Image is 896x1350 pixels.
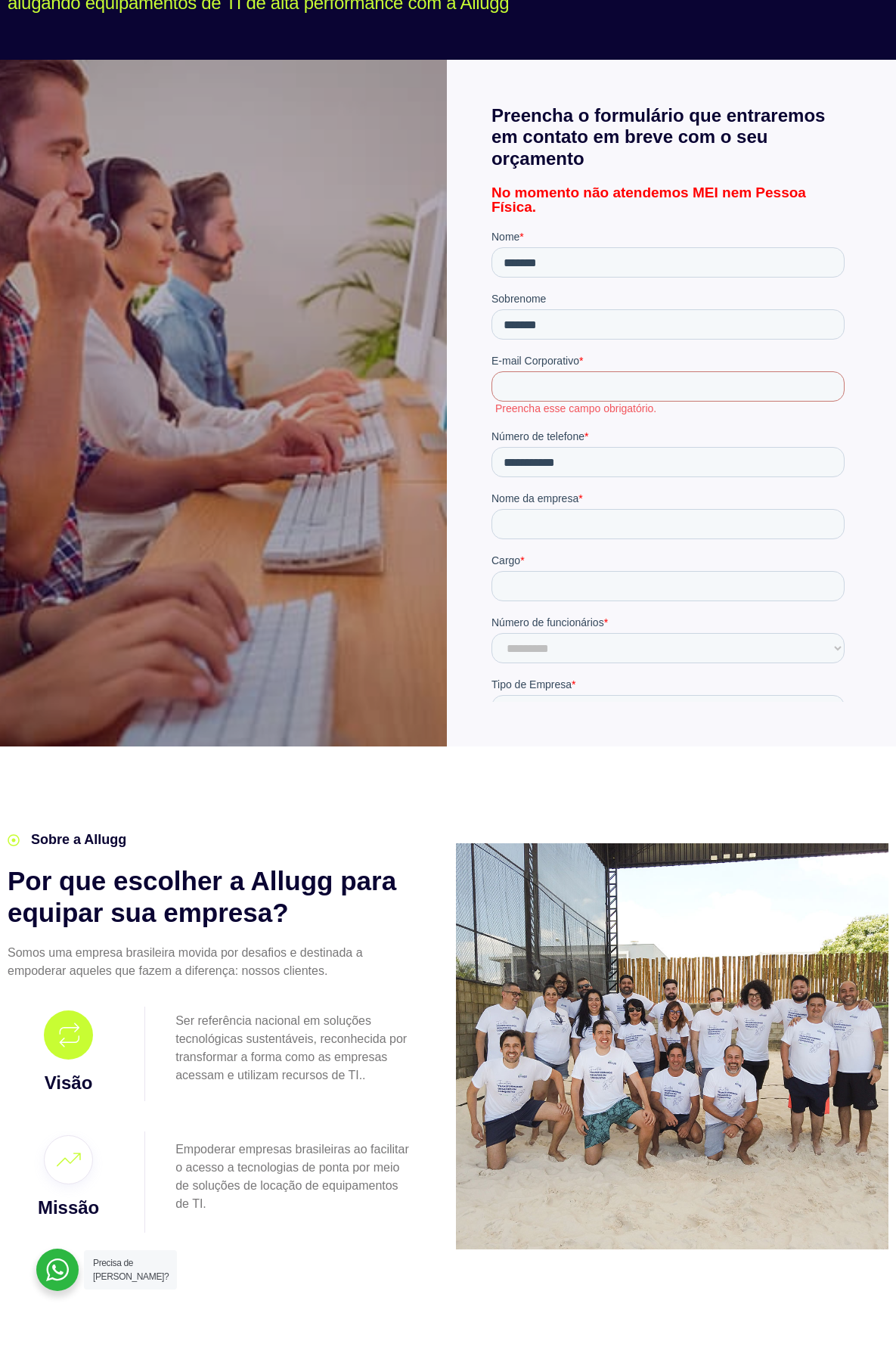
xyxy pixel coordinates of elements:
[93,1258,169,1282] span: Precisa de [PERSON_NAME]?
[175,1014,407,1082] span: Ser referência nacional em soluções tecnológicas sustentáveis, reconhecida por transformar a form...
[11,1194,126,1221] h3: Missão
[175,1143,409,1210] span: Empoderar empresas brasileiras ao facilitar o acesso a tecnologias de ponta por meio de soluções ...
[491,229,851,702] iframe: Form 0
[27,830,126,850] span: Sobre a Allugg
[491,185,851,214] p: No momento não atendemos MEI nem Pessoa Física.
[491,105,851,170] h2: Preencha o formulário que entraremos em contato em breve com o seu orçamento
[8,944,411,980] p: Somos uma empresa brasileira movida por desafios e destinada a empoderar aqueles que fazem a dife...
[362,1069,365,1082] span: .
[8,865,411,929] h2: Por que escolher a Allugg para equipar sua empresa?
[11,1069,126,1097] h3: Visão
